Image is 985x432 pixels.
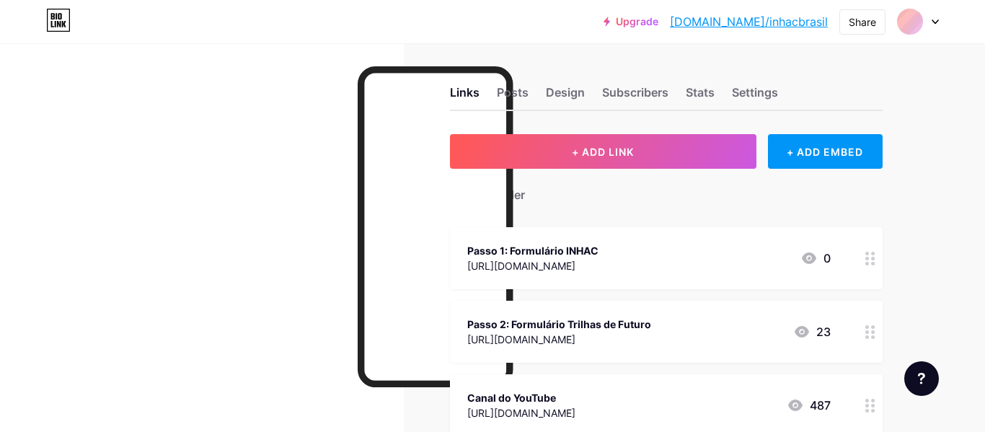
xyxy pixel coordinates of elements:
[467,258,598,273] div: [URL][DOMAIN_NAME]
[686,84,715,110] div: Stats
[450,134,756,169] button: + ADD LINK
[732,84,778,110] div: Settings
[546,84,585,110] div: Design
[793,323,831,340] div: 23
[497,84,529,110] div: Posts
[467,405,575,420] div: [URL][DOMAIN_NAME]
[602,84,668,110] div: Subscribers
[450,84,480,110] div: Links
[849,14,876,30] div: Share
[670,13,828,30] a: [DOMAIN_NAME]/inhacbrasil
[572,146,634,158] span: + ADD LINK
[467,317,651,332] div: Passo 2: Formulário Trilhas de Futuro
[467,332,651,347] div: [URL][DOMAIN_NAME]
[787,397,831,414] div: 487
[800,250,831,267] div: 0
[604,16,658,27] a: Upgrade
[467,390,575,405] div: Canal do YouTube
[768,134,883,169] div: + ADD EMBED
[467,243,598,258] div: Passo 1: Formulário INHAC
